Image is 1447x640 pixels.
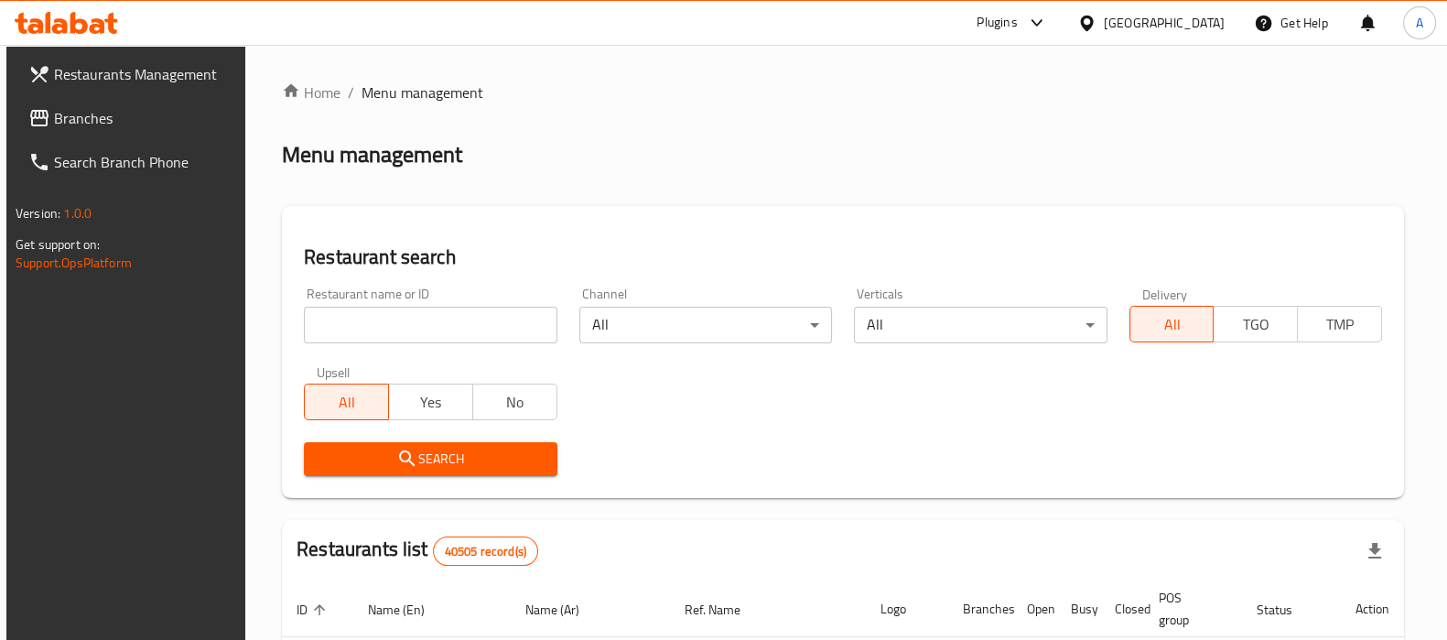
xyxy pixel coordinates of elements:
a: Restaurants Management [14,52,248,96]
button: Search [304,442,556,476]
span: All [312,389,382,416]
span: Name (En) [368,599,448,621]
th: Busy [1056,581,1100,637]
button: Yes [388,384,473,420]
span: Menu management [362,81,483,103]
nav: breadcrumb [282,81,1404,103]
div: Plugins [977,12,1017,34]
button: TGO [1213,306,1298,342]
button: All [1129,306,1215,342]
th: Open [1012,581,1056,637]
th: Branches [948,581,1012,637]
span: All [1138,311,1207,338]
button: All [304,384,389,420]
li: / [348,81,354,103]
span: Search [319,448,542,471]
span: Name (Ar) [525,599,603,621]
span: Restaurants Management [54,63,233,85]
span: POS group [1159,587,1220,631]
a: Support.OpsPlatform [16,251,132,275]
div: [GEOGRAPHIC_DATA] [1104,13,1225,33]
th: Closed [1100,581,1144,637]
input: Search for restaurant name or ID.. [304,307,556,343]
span: TMP [1305,311,1375,338]
a: Search Branch Phone [14,140,248,184]
h2: Menu management [282,140,462,169]
span: Status [1257,599,1316,621]
th: Logo [866,581,948,637]
button: No [472,384,557,420]
label: Upsell [317,365,351,378]
span: 1.0.0 [63,201,92,225]
span: No [481,389,550,416]
a: Home [282,81,340,103]
span: A [1416,13,1423,33]
span: Version: [16,201,60,225]
div: Export file [1353,529,1397,573]
div: All [854,307,1107,343]
span: Yes [396,389,466,416]
span: 40505 record(s) [434,543,537,560]
span: Search Branch Phone [54,151,233,173]
a: Branches [14,96,248,140]
span: Get support on: [16,233,100,256]
h2: Restaurants list [297,536,538,566]
div: Total records count [433,537,538,566]
button: TMP [1297,306,1382,342]
th: Action [1341,581,1404,637]
h2: Restaurant search [304,244,1382,271]
span: Ref. Name [685,599,764,621]
label: Delivery [1142,287,1188,300]
span: Branches [54,107,233,129]
span: TGO [1221,311,1290,338]
div: All [579,307,832,343]
span: ID [297,599,331,621]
